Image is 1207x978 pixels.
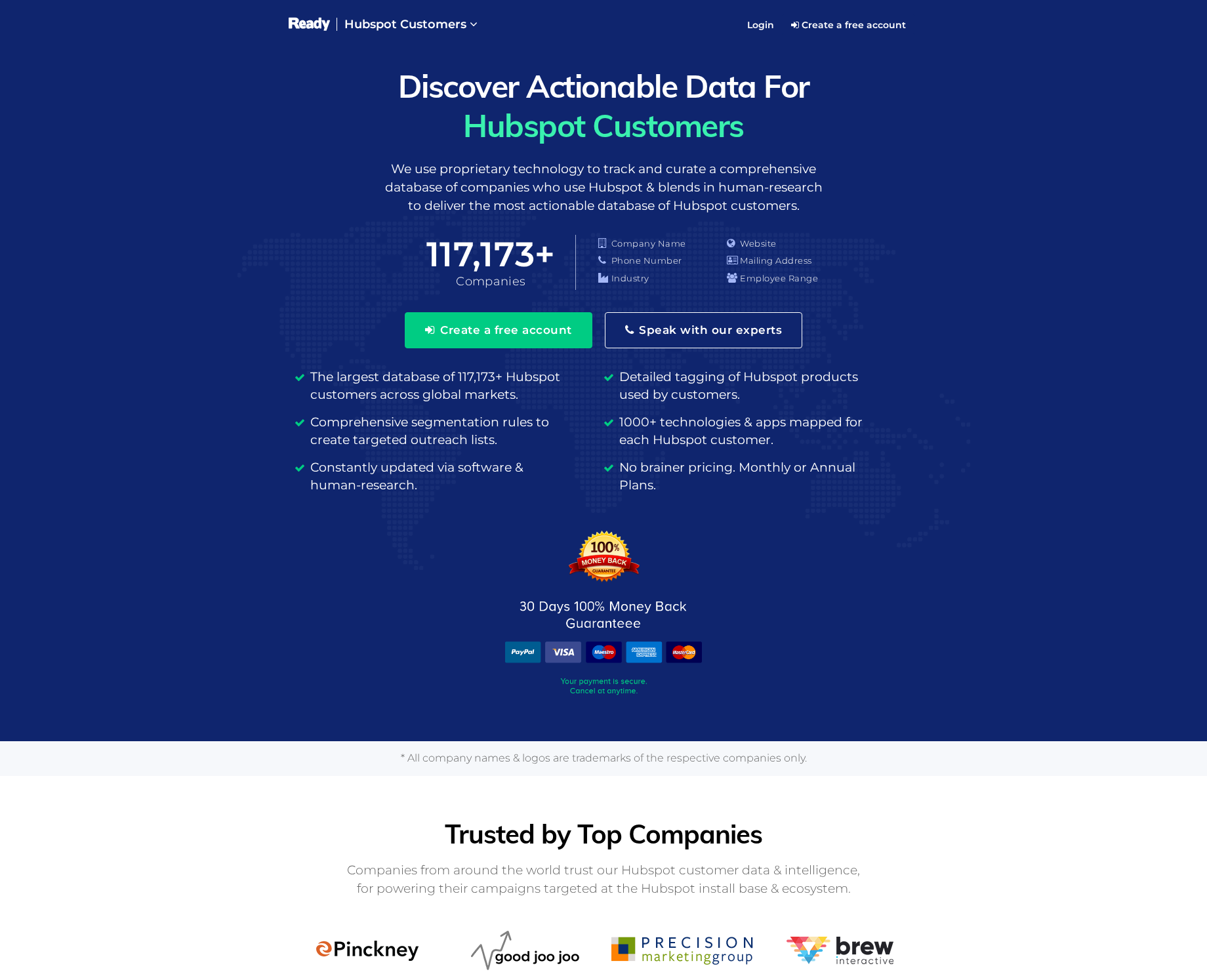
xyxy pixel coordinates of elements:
[337,7,485,43] a: Hubspot Customers
[739,9,782,41] a: Login
[598,272,727,290] li: Industry
[456,274,525,289] span: Companies
[344,17,466,31] span: Hubspot Customers
[603,458,913,494] li: No brainer pricing. Monthly or Annual Plans.
[727,237,856,255] li: Website
[226,66,981,145] h1: Discover Actionable Data For
[289,858,918,901] p: Companies from around the world trust our Hubspot customer data & intelligence, for powering thei...
[603,368,913,403] li: Detailed tagging of Hubspot products used by customers.
[727,272,856,290] li: Employee Range
[603,413,913,449] li: 1000+ technologies & apps mapped for each Hubspot customer.
[426,235,555,274] span: 117,173+
[289,16,330,33] img: logo
[226,148,981,215] p: We use proprietary technology to track and curate a comprehensive database of companies who use H...
[505,531,702,699] img: money back guarantee
[226,106,981,145] span: Hubspot Customers
[405,312,592,348] button: Create a free account
[295,458,604,494] li: Constantly updated via software & human-research.
[295,368,604,403] li: The largest database of 117,173+ Hubspot customers across global markets.
[295,413,604,449] li: Comprehensive segmentation rules to create targeted outreach lists.
[598,237,727,255] li: Company Name
[279,751,928,766] div: * All company names & logos are trademarks of the respective companies only.
[598,255,727,272] li: Phone Number
[289,819,918,848] h2: Trusted by Top Companies
[727,255,856,272] li: Mailing Address
[782,14,915,35] a: Create a free account
[747,19,774,31] span: Login
[605,312,803,348] button: Speak with our experts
